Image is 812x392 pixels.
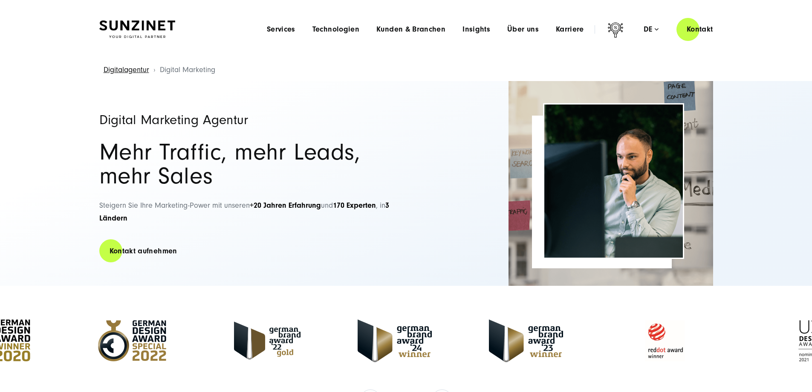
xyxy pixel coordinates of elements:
img: SUNZINET Full Service Digital Agentur [99,20,175,38]
a: Über uns [507,25,539,34]
a: Kontakt [676,17,723,41]
a: Insights [462,25,490,34]
div: de [644,25,659,34]
a: Technologien [312,25,359,34]
img: Full-Service Digitalagentur SUNZINET - Digital Marketing [544,105,683,258]
img: German Design Award Speacial - Full Service Digitalagentur SUNZINET [87,315,177,366]
a: Kunden & Branchen [376,25,445,34]
img: German Brand Award 2022 Gold Winner - Full Service Digitalagentur SUNZINET [234,322,301,360]
strong: 170 Experten [333,201,376,210]
a: Karriere [556,25,584,34]
span: Digital Marketing [160,65,215,74]
span: Steigern Sie Ihre Marketing-Power mit unseren und , in [99,201,389,223]
img: Reddot Award Winner - Full Service Digitalagentur SUNZINET [620,315,710,366]
h1: Digital Marketing Agentur [99,113,398,127]
h2: Mehr Traffic, mehr Leads, mehr Sales [99,140,398,188]
img: German-Brand-Award - Full Service digital agentur SUNZINET [358,319,432,362]
img: Full-Service Digitalagentur SUNZINET - Digital Marketing_2 [509,81,713,286]
strong: +20 Jahren Erfahrung [250,201,321,210]
img: German Brand Award 2023 Winner - Full Service digital agentur SUNZINET [489,319,563,362]
a: Services [267,25,295,34]
a: Digitalagentur [104,65,149,74]
a: Kontakt aufnehmen [99,239,188,263]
